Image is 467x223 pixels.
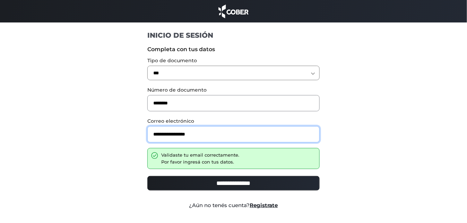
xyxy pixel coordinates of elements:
div: Validaste tu email correctamente. Por favor ingresá con tus datos. [161,152,239,165]
label: Número de documento [147,86,320,94]
label: Completa con tus datos [147,45,320,54]
a: Registrate [250,202,278,208]
img: cober_marca.png [217,3,251,19]
label: Tipo de documento [147,57,320,64]
h1: INICIO DE SESIÓN [147,31,320,40]
label: Correo electrónico [147,118,320,125]
div: ¿Aún no tenés cuenta? [142,202,325,210]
